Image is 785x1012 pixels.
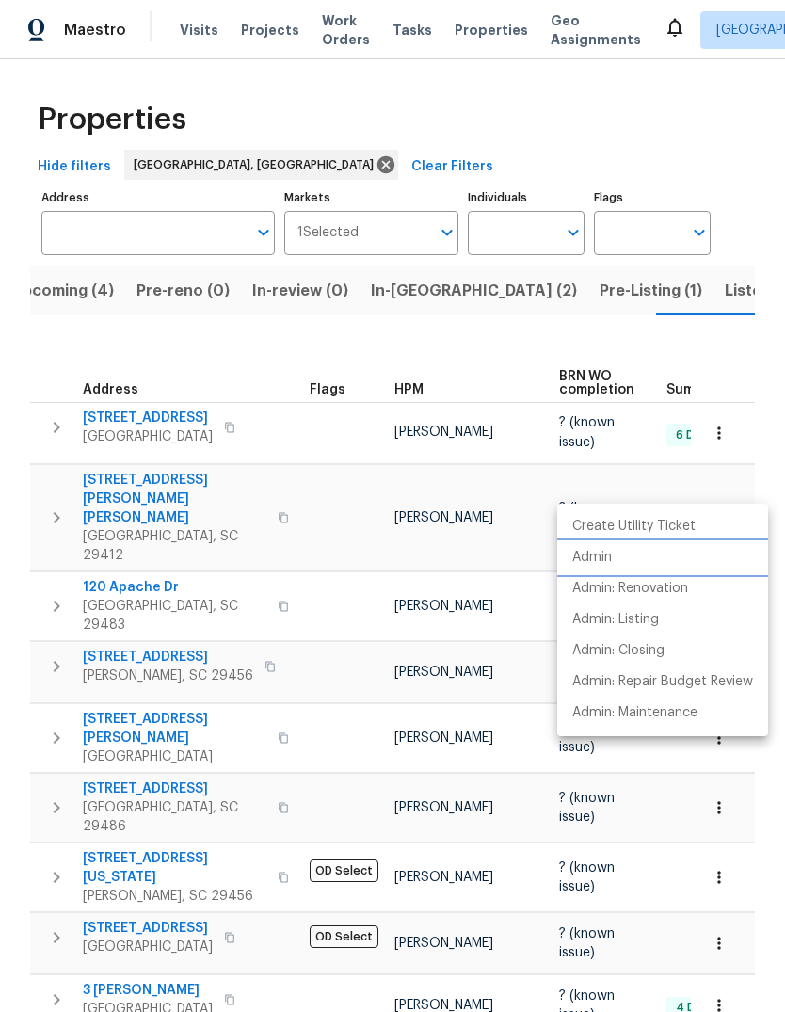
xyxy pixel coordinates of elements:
[572,703,697,723] p: Admin: Maintenance
[572,610,659,630] p: Admin: Listing
[572,548,612,568] p: Admin
[572,579,688,599] p: Admin: Renovation
[572,641,665,661] p: Admin: Closing
[572,517,696,537] p: Create Utility Ticket
[572,672,753,692] p: Admin: Repair Budget Review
